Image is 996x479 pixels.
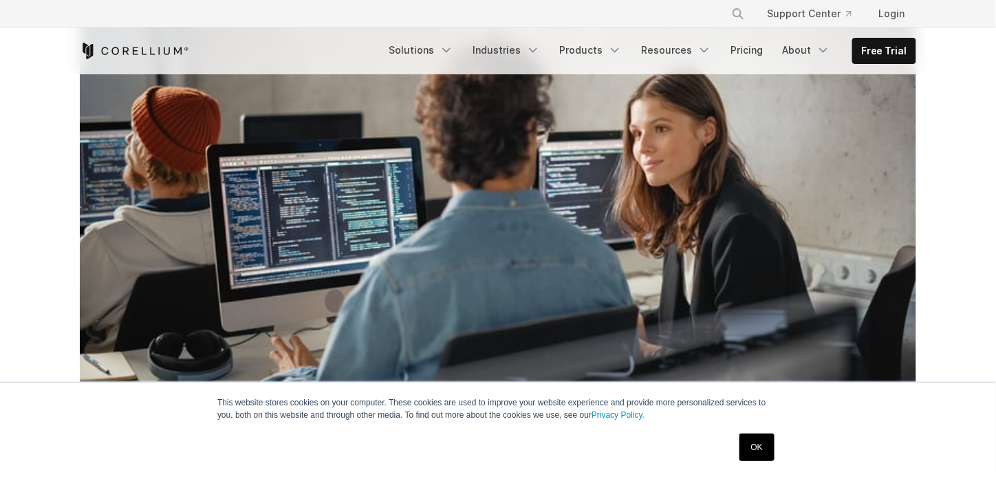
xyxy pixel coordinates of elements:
a: Resources [633,38,719,63]
a: Free Trial [853,39,916,63]
div: Navigation Menu [715,1,916,26]
a: Corellium Home [80,43,189,59]
a: OK [739,434,775,461]
a: About [774,38,838,63]
div: Navigation Menu [380,38,916,64]
a: Privacy Policy. [592,410,645,420]
p: This website stores cookies on your computer. These cookies are used to improve your website expe... [217,396,779,421]
a: Products [551,38,630,63]
a: Solutions [380,38,462,63]
a: Pricing [722,38,771,63]
a: Industries [464,38,548,63]
a: Login [868,1,916,26]
a: Support Center [756,1,863,26]
button: Search [726,1,750,26]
